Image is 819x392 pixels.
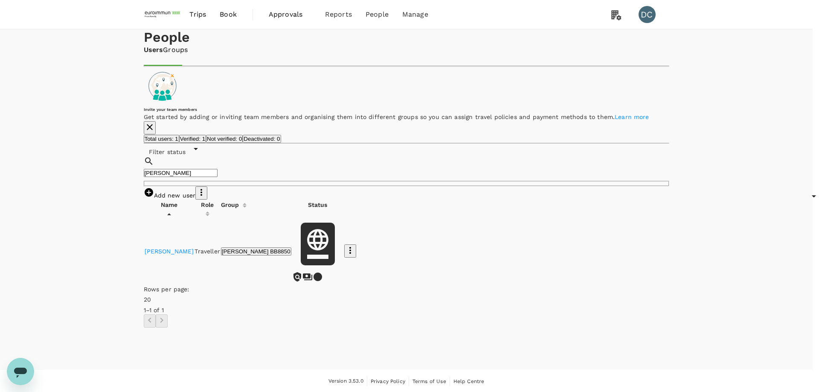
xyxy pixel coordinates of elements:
[144,121,156,134] button: close
[366,9,389,20] span: People
[615,113,649,120] a: Learn more
[218,197,239,209] div: Group
[206,135,243,143] button: Not verified: 0
[144,314,156,328] button: Go to previous page
[145,248,194,255] a: [PERSON_NAME]
[144,306,189,314] p: 1–1 of 1
[144,135,179,143] button: Total users: 1
[144,113,669,121] p: Get started by adding or inviting team members and organising them into different groups so you c...
[371,378,405,384] span: Privacy Policy
[189,9,206,20] span: Trips
[402,9,428,20] span: Manage
[163,45,188,55] a: Groups
[144,148,191,155] span: Filter status
[639,6,656,23] div: DC
[145,200,194,209] div: Name
[195,200,220,209] div: Role
[144,107,669,112] h6: Invite your team members
[144,45,163,55] a: Users
[412,378,446,384] span: Terms of Use
[222,248,290,255] span: [PERSON_NAME] BB8850
[292,200,343,218] th: Status
[453,378,485,384] span: Help Centre
[220,9,237,20] span: Book
[144,5,183,24] img: EUROIMMUN (South East Asia) Pte. Ltd.
[144,29,669,45] h1: People
[144,67,181,105] img: onboarding-banner
[7,358,34,385] iframe: Button to launch messaging window
[144,293,200,306] div: 20
[269,9,311,20] span: Approvals
[144,285,189,293] p: Rows per page:
[325,9,352,20] span: Reports
[144,192,196,199] a: Add new user
[179,135,206,143] button: Verified: 1
[156,314,168,328] button: Go to next page
[243,135,281,143] button: Deactivated: 0
[195,248,220,255] span: Traveller
[144,169,218,177] input: Search for a user
[328,377,363,386] span: Version 3.53.0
